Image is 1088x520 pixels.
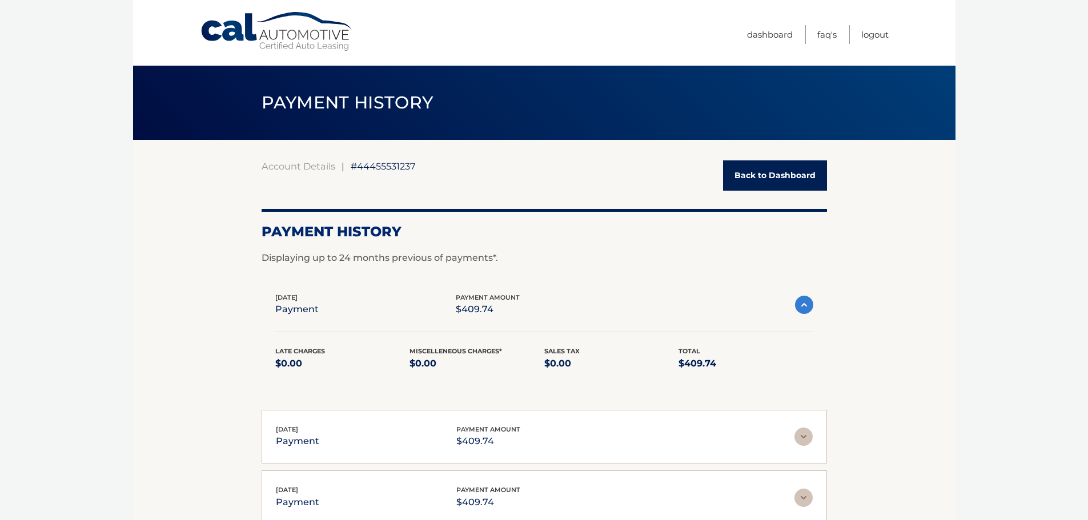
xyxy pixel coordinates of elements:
p: $409.74 [456,301,520,317]
p: payment [276,433,319,449]
p: $0.00 [409,356,544,372]
p: $409.74 [456,433,520,449]
span: [DATE] [276,425,298,433]
span: Miscelleneous Charges* [409,347,502,355]
span: payment amount [456,486,520,494]
img: accordion-rest.svg [794,428,813,446]
span: [DATE] [276,486,298,494]
p: $409.74 [456,494,520,510]
h2: Payment History [262,223,827,240]
span: Sales Tax [544,347,580,355]
span: #44455531237 [351,160,416,172]
span: | [342,160,344,172]
img: accordion-rest.svg [794,489,813,507]
span: payment amount [456,293,520,301]
span: Late Charges [275,347,325,355]
a: Account Details [262,160,335,172]
p: payment [275,301,319,317]
span: payment amount [456,425,520,433]
a: Logout [861,25,889,44]
p: payment [276,494,319,510]
p: $0.00 [544,356,679,372]
span: PAYMENT HISTORY [262,92,433,113]
p: $0.00 [275,356,410,372]
a: Back to Dashboard [723,160,827,191]
img: accordion-active.svg [795,296,813,314]
span: [DATE] [275,293,298,301]
p: $409.74 [679,356,813,372]
p: Displaying up to 24 months previous of payments*. [262,251,827,265]
span: Total [679,347,700,355]
a: Dashboard [747,25,793,44]
a: FAQ's [817,25,837,44]
a: Cal Automotive [200,11,354,52]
